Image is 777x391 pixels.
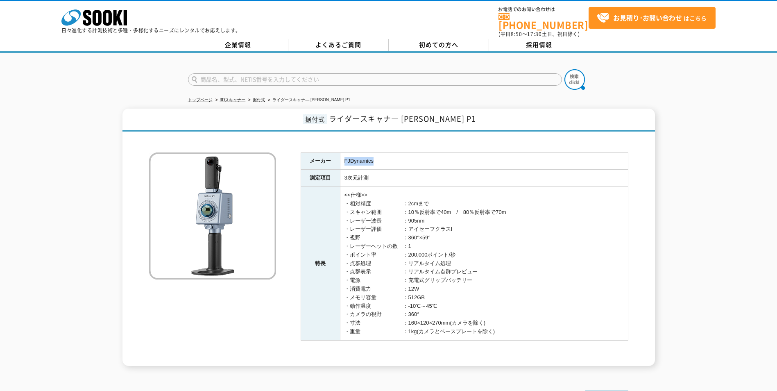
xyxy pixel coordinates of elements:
img: btn_search.png [564,69,585,90]
th: メーカー [301,152,340,170]
td: 3次元計測 [340,170,628,187]
strong: お見積り･お問い合わせ [613,13,682,23]
span: 17:30 [527,30,542,38]
th: 測定項目 [301,170,340,187]
a: 企業情報 [188,39,288,51]
td: FJDynamics [340,152,628,170]
span: ライダースキャナ― [PERSON_NAME] P1 [329,113,476,124]
span: はこちら [597,12,707,24]
a: よくあるご質問 [288,39,389,51]
span: お電話でのお問い合わせは [498,7,589,12]
input: 商品名、型式、NETIS番号を入力してください [188,73,562,86]
p: 日々進化する計測技術と多種・多様化するニーズにレンタルでお応えします。 [61,28,241,33]
a: トップページ [188,98,213,102]
a: お見積り･お問い合わせはこちら [589,7,716,29]
td: <<仕様>> ・相対精度 ：2cmまで ・スキャン範囲 ：10％反射率で40m / 80％反射率で70m ・レーザー波長 ：905nm ・レーザー評価 ：アイセーフクラスI ・視野 ：360°×... [340,187,628,341]
a: [PHONE_NUMBER] [498,13,589,30]
span: 初めての方へ [419,40,458,49]
span: (平日 ～ 土日、祝日除く) [498,30,580,38]
th: 特長 [301,187,340,341]
span: 8:50 [511,30,522,38]
a: 3Dスキャナー [220,98,246,102]
a: 初めての方へ [389,39,489,51]
li: ライダースキャナ― [PERSON_NAME] P1 [266,96,350,105]
img: ライダースキャナ― FJD Trion P1 [149,152,276,280]
a: 据付式 [253,98,265,102]
span: 据付式 [303,114,327,124]
a: 採用情報 [489,39,589,51]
